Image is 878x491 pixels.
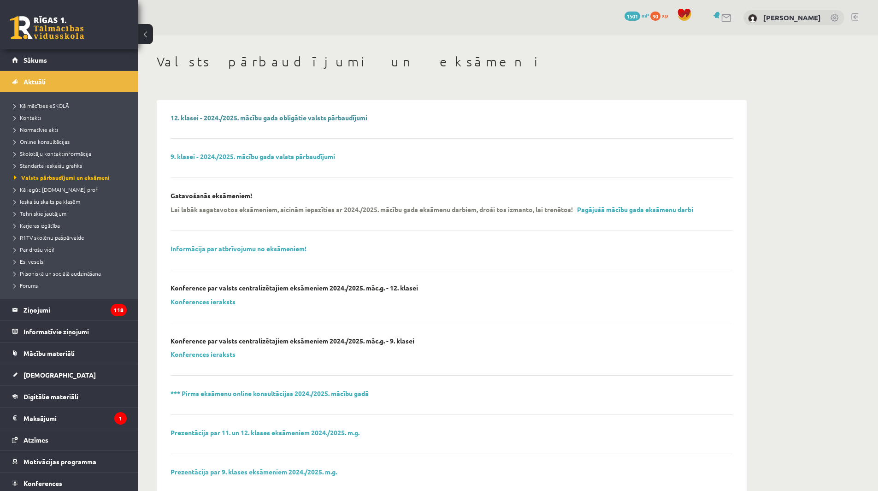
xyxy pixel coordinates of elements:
[14,174,110,181] span: Valsts pārbaudījumi un eksāmeni
[171,467,337,476] a: Prezentācija par 9. klases eksāmeniem 2024./2025. m.g.
[625,12,649,19] a: 1501 mP
[157,54,747,70] h1: Valsts pārbaudījumi un eksāmeni
[14,209,129,218] a: Tehniskie jautājumi
[111,304,127,316] i: 118
[625,12,640,21] span: 1501
[748,14,757,23] img: Kristīne Deiko
[14,185,129,194] a: Kā iegūt [DOMAIN_NAME] prof
[14,281,129,290] a: Forums
[24,392,78,401] span: Digitālie materiāli
[14,234,84,241] span: R1TV skolēnu pašpārvalde
[171,113,367,122] a: 12. klasei - 2024./2025. mācību gada obligātie valsts pārbaudījumi
[171,389,369,397] a: *** Pirms eksāmenu online konsultācijas 2024./2025. mācību gadā
[171,350,236,358] a: Konferences ieraksts
[12,429,127,450] a: Atzīmes
[14,282,38,289] span: Forums
[24,349,75,357] span: Mācību materiāli
[10,16,84,39] a: Rīgas 1. Tālmācības vidusskola
[12,49,127,71] a: Sākums
[24,371,96,379] span: [DEMOGRAPHIC_DATA]
[650,12,660,21] span: 90
[14,222,60,229] span: Karjeras izglītība
[650,12,672,19] a: 90 xp
[14,198,80,205] span: Ieskaišu skaits pa klasēm
[12,408,127,429] a: Maksājumi1
[12,299,127,320] a: Ziņojumi118
[24,436,48,444] span: Atzīmes
[114,412,127,425] i: 1
[577,205,693,213] a: Pagājušā mācību gada eksāmenu darbi
[763,13,821,22] a: [PERSON_NAME]
[14,233,129,242] a: R1TV skolēnu pašpārvalde
[171,428,359,437] a: Prezentācija par 11. un 12. klases eksāmeniem 2024./2025. m.g.
[14,102,69,109] span: Kā mācīties eSKOLĀ
[12,451,127,472] a: Motivācijas programma
[14,149,129,158] a: Skolotāju kontaktinformācija
[662,12,668,19] span: xp
[12,321,127,342] a: Informatīvie ziņojumi
[24,479,62,487] span: Konferences
[14,246,54,253] span: Par drošu vidi!
[24,321,127,342] legend: Informatīvie ziņojumi
[24,56,47,64] span: Sākums
[24,457,96,466] span: Motivācijas programma
[14,125,129,134] a: Normatīvie akti
[14,186,98,193] span: Kā iegūt [DOMAIN_NAME] prof
[14,270,101,277] span: Pilsoniskā un sociālā audzināšana
[171,244,306,253] a: Informācija par atbrīvojumu no eksāmeniem!
[14,257,129,266] a: Esi vesels!
[24,299,127,320] legend: Ziņojumi
[12,343,127,364] a: Mācību materiāli
[171,152,335,160] a: 9. klasei - 2024./2025. mācību gada valsts pārbaudījumi
[12,71,127,92] a: Aktuāli
[14,114,41,121] span: Kontakti
[14,138,70,145] span: Online konsultācijas
[642,12,649,19] span: mP
[14,150,91,157] span: Skolotāju kontaktinformācija
[12,386,127,407] a: Digitālie materiāli
[24,77,46,86] span: Aktuāli
[14,162,82,169] span: Standarta ieskaišu grafiks
[171,284,418,292] p: Konference par valsts centralizētajiem eksāmeniem 2024./2025. māc.g. - 12. klasei
[14,258,45,265] span: Esi vesels!
[14,245,129,254] a: Par drošu vidi!
[14,113,129,122] a: Kontakti
[14,269,129,278] a: Pilsoniskā un sociālā audzināšana
[14,221,129,230] a: Karjeras izglītība
[14,210,68,217] span: Tehniskie jautājumi
[14,137,129,146] a: Online konsultācijas
[14,101,129,110] a: Kā mācīties eSKOLĀ
[14,161,129,170] a: Standarta ieskaišu grafiks
[14,173,129,182] a: Valsts pārbaudījumi un eksāmeni
[171,297,236,306] a: Konferences ieraksts
[171,205,573,213] p: Lai labāk sagatavotos eksāmeniem, aicinām iepazīties ar 2024./2025. mācību gada eksāmenu darbiem,...
[171,337,414,345] p: Konference par valsts centralizētajiem eksāmeniem 2024./2025. māc.g. - 9. klasei
[14,126,58,133] span: Normatīvie akti
[171,192,252,200] p: Gatavošanās eksāmeniem!
[14,197,129,206] a: Ieskaišu skaits pa klasēm
[24,408,127,429] legend: Maksājumi
[12,364,127,385] a: [DEMOGRAPHIC_DATA]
